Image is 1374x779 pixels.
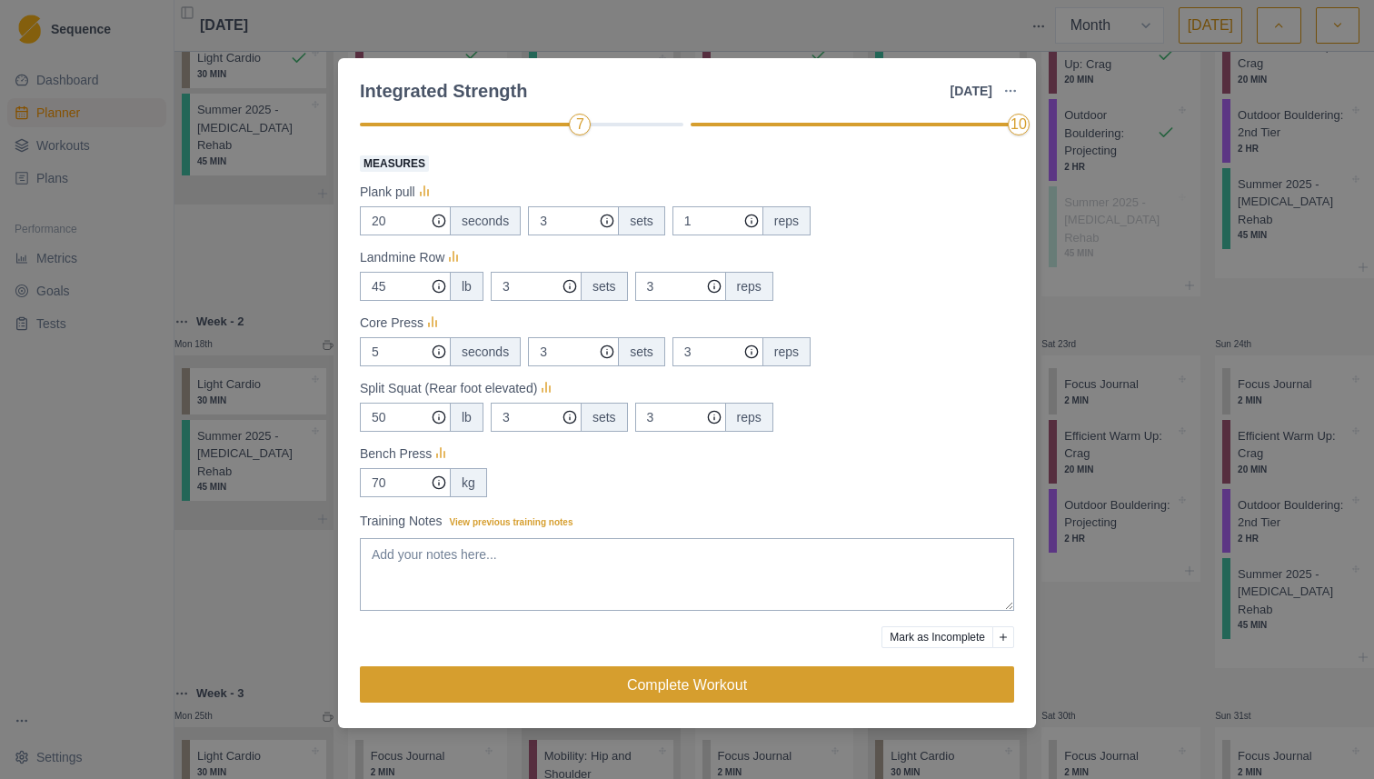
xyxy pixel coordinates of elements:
div: Integrated Strength [360,77,527,105]
p: Plank pull [360,183,415,202]
div: lb [450,403,483,432]
div: sets [618,337,665,366]
button: Add reason [992,626,1014,648]
p: Core Press [360,314,423,333]
label: Training Notes [360,512,1003,531]
div: sets [618,206,665,235]
div: 7 [576,114,584,135]
div: seconds [450,206,521,235]
p: Split Squat (Rear foot elevated) [360,379,537,398]
div: sets [581,272,628,301]
span: Measures [360,155,429,172]
div: kg [450,468,487,497]
div: reps [725,272,773,301]
button: Mark as Incomplete [881,626,993,648]
span: View previous training notes [450,517,573,527]
button: Complete Workout [360,666,1014,703]
div: seconds [450,337,521,366]
div: reps [762,337,811,366]
div: lb [450,272,483,301]
p: Bench Press [360,444,432,464]
p: [DATE] [951,82,992,101]
div: reps [725,403,773,432]
div: sets [581,403,628,432]
div: 10 [1011,114,1027,135]
div: reps [762,206,811,235]
p: Landmine Row [360,248,444,267]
